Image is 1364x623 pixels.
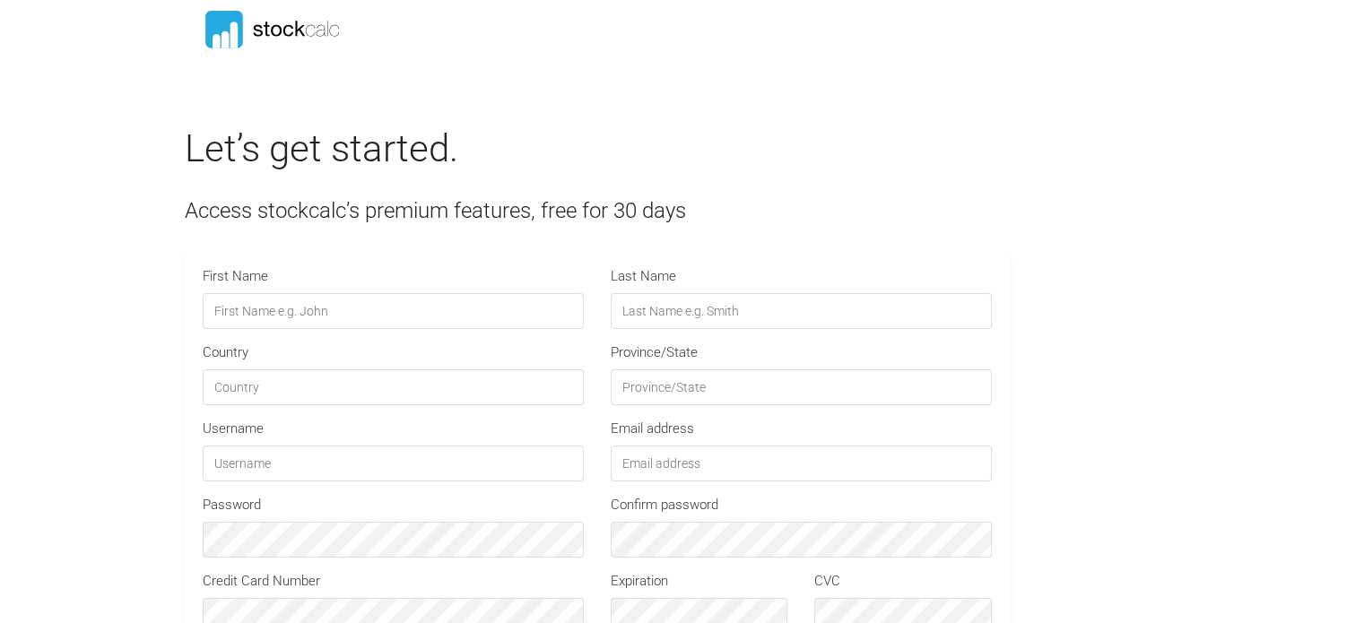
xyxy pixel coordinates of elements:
label: Credit Card Number [203,571,320,592]
label: Email address [611,419,694,439]
input: Username [203,446,584,481]
label: Password [203,495,261,515]
label: First Name [203,266,268,287]
label: Last Name [611,266,676,287]
h2: Let’s get started. [185,126,1010,171]
input: Email address [611,446,992,481]
label: Province/State [611,342,698,363]
input: First Name e.g. John [203,293,584,329]
label: Confirm password [611,495,718,515]
input: Province/State [611,369,992,405]
label: Username [203,419,264,439]
h4: Access stockcalc’s premium features, free for 30 days [185,198,1010,224]
label: Country [203,342,248,363]
label: Expiration [611,571,668,592]
input: Last Name e.g. Smith [611,293,992,329]
input: Country [203,369,584,405]
label: CVC [814,571,840,592]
